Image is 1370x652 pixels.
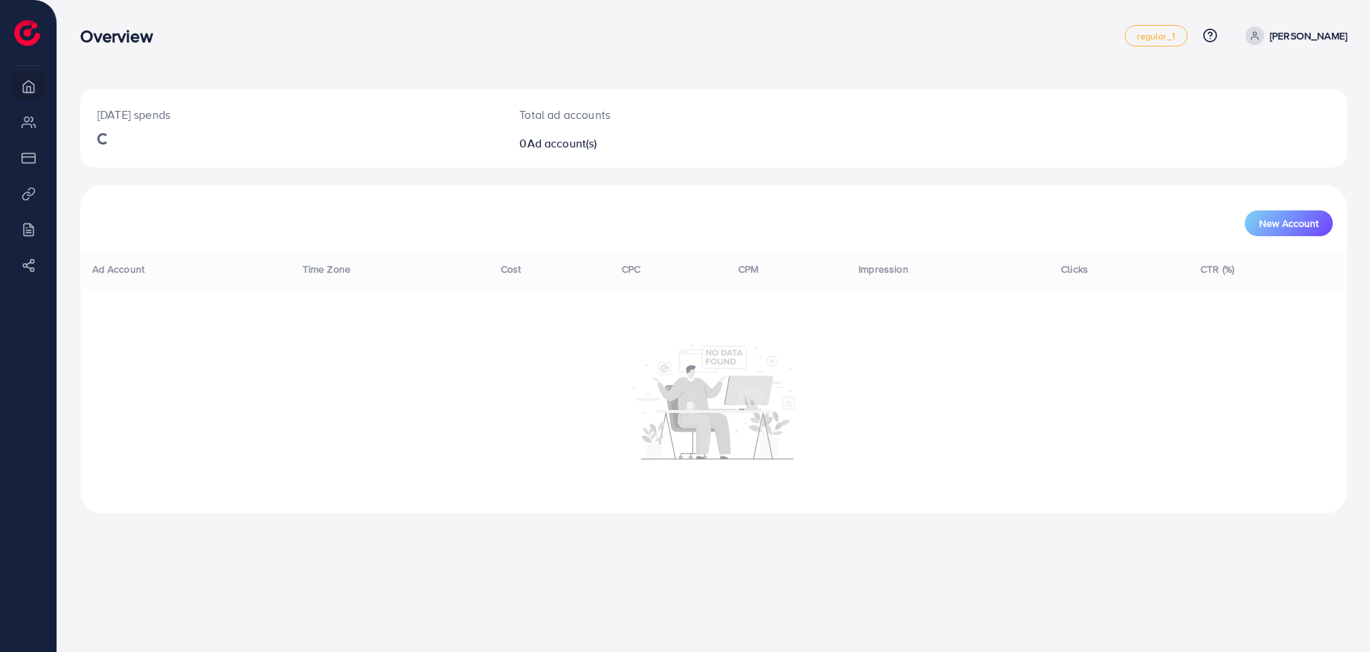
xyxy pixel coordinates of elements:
a: [PERSON_NAME] [1240,26,1347,45]
span: Ad account(s) [527,135,597,151]
p: [PERSON_NAME] [1270,27,1347,44]
span: regular_1 [1137,31,1175,41]
h3: Overview [80,26,164,47]
a: regular_1 [1125,25,1187,47]
img: logo [14,20,40,46]
h2: 0 [519,137,802,150]
p: [DATE] spends [97,106,485,123]
span: New Account [1259,218,1318,228]
p: Total ad accounts [519,106,802,123]
button: New Account [1245,210,1333,236]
